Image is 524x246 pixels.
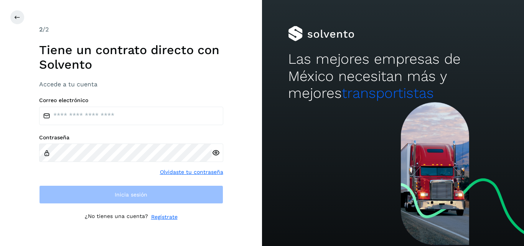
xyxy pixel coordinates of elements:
a: Regístrate [151,213,178,221]
span: transportistas [342,85,434,101]
h2: Las mejores empresas de México necesitan más y mejores [288,51,498,102]
p: ¿No tienes una cuenta? [85,213,148,221]
span: Inicia sesión [115,192,147,197]
label: Correo electrónico [39,97,223,104]
span: 2 [39,26,43,33]
h1: Tiene un contrato directo con Solvento [39,43,223,72]
div: /2 [39,25,223,34]
a: Olvidaste tu contraseña [160,168,223,176]
label: Contraseña [39,134,223,141]
button: Inicia sesión [39,185,223,204]
h3: Accede a tu cuenta [39,81,223,88]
